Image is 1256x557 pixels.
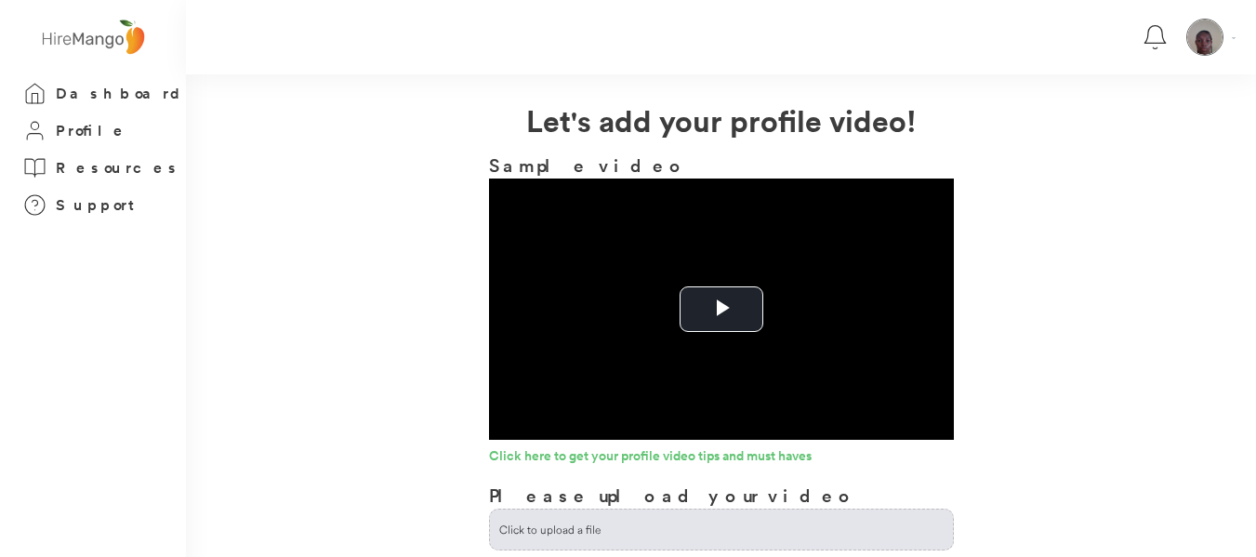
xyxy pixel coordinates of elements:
[186,98,1256,142] h2: Let's add your profile video!
[489,152,954,179] h3: Sample video
[1187,20,1223,55] img: WIN_20250516_09_24_58_Pro.jpg.png
[56,82,186,105] h3: Dashboard
[56,193,143,217] h3: Support
[489,449,954,468] a: Click here to get your profile video tips and must haves
[1232,37,1236,39] img: Vector
[489,179,954,440] div: Video Player
[489,482,856,509] h3: Please upload your video
[36,16,150,60] img: logo%20-%20hiremango%20gray.png
[56,156,181,179] h3: Resources
[56,119,128,142] h3: Profile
